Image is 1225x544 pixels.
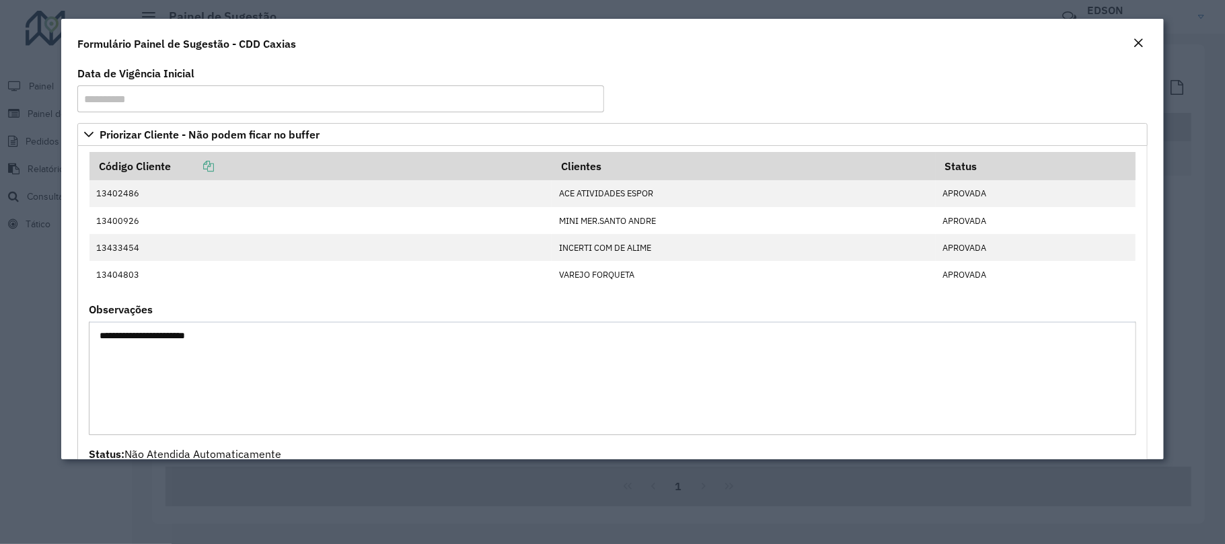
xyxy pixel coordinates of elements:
th: Status [936,152,1136,180]
strong: Status: [89,447,124,461]
th: Clientes [552,152,936,180]
td: 13400926 [89,207,552,234]
span: Priorizar Cliente - Não podem ficar no buffer [100,129,320,140]
td: VAREJO FORQUETA [552,261,936,288]
div: Priorizar Cliente - Não podem ficar no buffer [77,146,1148,501]
th: Código Cliente [89,152,552,180]
td: 13404803 [89,261,552,288]
td: INCERTI COM DE ALIME [552,234,936,261]
td: APROVADA [936,261,1136,288]
td: ACE ATIVIDADES ESPOR [552,180,936,207]
td: APROVADA [936,180,1136,207]
td: APROVADA [936,234,1136,261]
td: MINI MER.SANTO ANDRE [552,207,936,234]
em: Fechar [1133,38,1144,48]
span: Não Atendida Automaticamente [PERSON_NAME] [DATE] [89,447,281,493]
td: 13402486 [89,180,552,207]
label: Observações [89,301,153,317]
h4: Formulário Painel de Sugestão - CDD Caxias [77,36,296,52]
a: Copiar [171,159,214,173]
td: 13433454 [89,234,552,261]
label: Data de Vigência Inicial [77,65,194,81]
a: Priorizar Cliente - Não podem ficar no buffer [77,123,1148,146]
button: Close [1129,35,1148,52]
td: APROVADA [936,207,1136,234]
